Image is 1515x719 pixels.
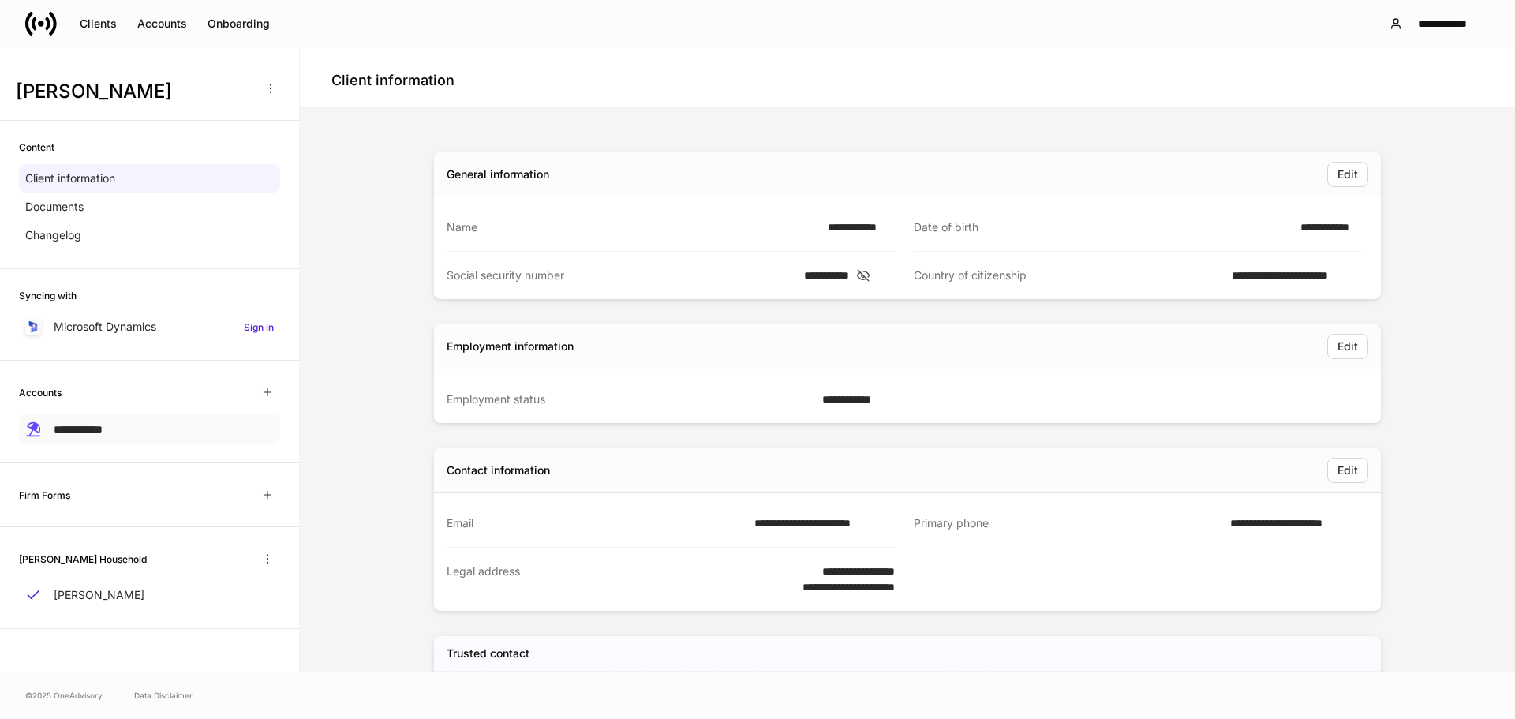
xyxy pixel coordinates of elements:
div: Employment information [447,339,574,354]
a: Documents [19,193,280,221]
div: Contact information [447,462,550,478]
div: Primary phone [914,515,1221,532]
div: Edit [1337,167,1358,182]
p: [PERSON_NAME] [54,587,144,603]
h6: Content [19,140,54,155]
p: Microsoft Dynamics [54,319,156,335]
button: Clients [69,11,127,36]
div: Date of birth [914,219,1291,235]
h6: [PERSON_NAME] Household [19,552,147,567]
p: Documents [25,199,84,215]
p: Changelog [25,227,81,243]
a: Changelog [19,221,280,249]
button: Edit [1327,334,1368,359]
div: Edit [1337,339,1358,354]
div: Name [447,219,818,235]
div: Email [447,515,745,531]
h6: Accounts [19,385,62,400]
button: Edit [1327,162,1368,187]
img: sIOyOZvWb5kUEAwh5D03bPzsWHrUXBSdsWHDhg8Ma8+nBQBvlija69eFAv+snJUCyn8AqO+ElBnIpgMAAAAASUVORK5CYII= [27,320,39,333]
h3: [PERSON_NAME] [16,79,252,104]
div: Onboarding [208,16,270,32]
h6: Syncing with [19,288,77,303]
button: Accounts [127,11,197,36]
div: General information [447,167,549,182]
button: Onboarding [197,11,280,36]
h4: Client information [331,71,454,90]
div: Legal address [447,564,761,595]
button: Edit [1327,458,1368,483]
a: [PERSON_NAME] [19,581,280,609]
h6: Firm Forms [19,488,70,503]
a: Client information [19,164,280,193]
div: Social security number [447,268,795,283]
h5: Trusted contact [447,646,529,661]
div: Accounts [137,16,187,32]
div: Country of citizenship [914,268,1222,283]
div: Edit [1337,462,1358,478]
h6: Sign in [244,320,274,335]
a: Data Disclaimer [134,689,193,702]
a: Microsoft DynamicsSign in [19,313,280,341]
div: Clients [80,16,117,32]
p: Client information [25,170,115,186]
div: Employment status [447,391,813,407]
span: © 2025 OneAdvisory [25,689,103,702]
